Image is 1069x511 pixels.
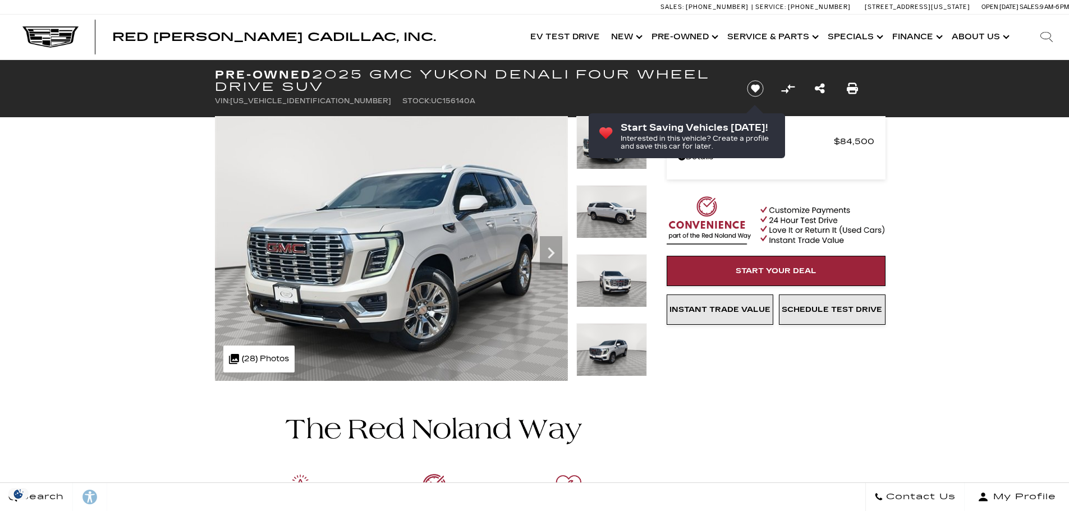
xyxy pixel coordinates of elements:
button: Open user profile menu [965,483,1069,511]
a: Contact Us [865,483,965,511]
div: (28) Photos [223,346,295,372]
a: Service & Parts [722,15,822,59]
span: $84,500 [834,133,874,149]
img: Used 2025 White Frost Tricoat GMC Denali image 1 [576,116,647,169]
button: Compare Vehicle [779,80,796,97]
a: EV Test Drive [525,15,605,59]
img: Used 2025 White Frost Tricoat GMC Denali image 4 [576,323,647,376]
a: Red [PERSON_NAME] $84,500 [678,133,874,149]
span: Stock: [402,97,431,105]
a: Print this Pre-Owned 2025 GMC Yukon Denali Four Wheel Drive SUV [847,81,858,96]
strong: Pre-Owned [215,68,312,81]
span: Service: [755,3,786,11]
div: Next [540,236,562,270]
span: [US_VEHICLE_IDENTIFICATION_NUMBER] [230,97,391,105]
span: My Profile [989,489,1056,505]
img: Cadillac Dark Logo with Cadillac White Text [22,26,79,48]
span: [PHONE_NUMBER] [788,3,851,11]
span: Red [PERSON_NAME] Cadillac, Inc. [112,30,436,44]
a: Start Your Deal [667,256,886,286]
span: Schedule Test Drive [782,305,882,314]
a: About Us [946,15,1013,59]
span: Instant Trade Value [669,305,770,314]
a: Instant Trade Value [667,294,773,325]
span: Contact Us [883,489,956,505]
button: Save vehicle [743,80,768,98]
a: Pre-Owned [646,15,722,59]
section: Click to Open Cookie Consent Modal [6,488,31,500]
img: Used 2025 White Frost Tricoat GMC Denali image 2 [576,185,647,238]
span: Start Your Deal [736,266,816,275]
a: Specials [822,15,887,59]
span: 9 AM-6 PM [1040,3,1069,11]
span: Open [DATE] [981,3,1018,11]
a: Schedule Test Drive [779,294,886,325]
a: Red [PERSON_NAME] Cadillac, Inc. [112,31,436,43]
a: New [605,15,646,59]
span: [PHONE_NUMBER] [686,3,749,11]
h1: 2025 GMC Yukon Denali Four Wheel Drive SUV [215,68,728,93]
a: Sales: [PHONE_NUMBER] [660,4,751,10]
a: Details [678,149,874,165]
a: Service: [PHONE_NUMBER] [751,4,854,10]
span: VIN: [215,97,230,105]
span: Red [PERSON_NAME] [678,133,834,149]
span: Sales: [1020,3,1040,11]
img: Opt-Out Icon [6,488,31,500]
a: Finance [887,15,946,59]
span: Search [17,489,64,505]
a: Share this Pre-Owned 2025 GMC Yukon Denali Four Wheel Drive SUV [815,81,825,96]
a: [STREET_ADDRESS][US_STATE] [865,3,970,11]
span: Sales: [660,3,684,11]
span: UC156140A [431,97,475,105]
img: Used 2025 White Frost Tricoat GMC Denali image 3 [576,254,647,307]
img: Used 2025 White Frost Tricoat GMC Denali image 1 [215,116,568,381]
